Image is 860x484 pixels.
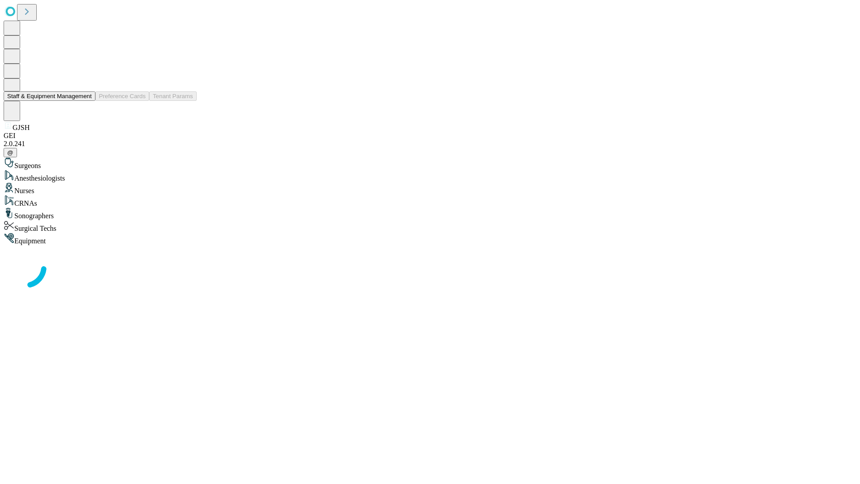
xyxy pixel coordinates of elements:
[4,170,856,182] div: Anesthesiologists
[7,149,13,156] span: @
[149,91,197,101] button: Tenant Params
[4,182,856,195] div: Nurses
[4,132,856,140] div: GEI
[4,157,856,170] div: Surgeons
[4,207,856,220] div: Sonographers
[4,140,856,148] div: 2.0.241
[4,233,856,245] div: Equipment
[4,148,17,157] button: @
[4,195,856,207] div: CRNAs
[13,124,30,131] span: GJSH
[4,91,95,101] button: Staff & Equipment Management
[95,91,149,101] button: Preference Cards
[4,220,856,233] div: Surgical Techs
